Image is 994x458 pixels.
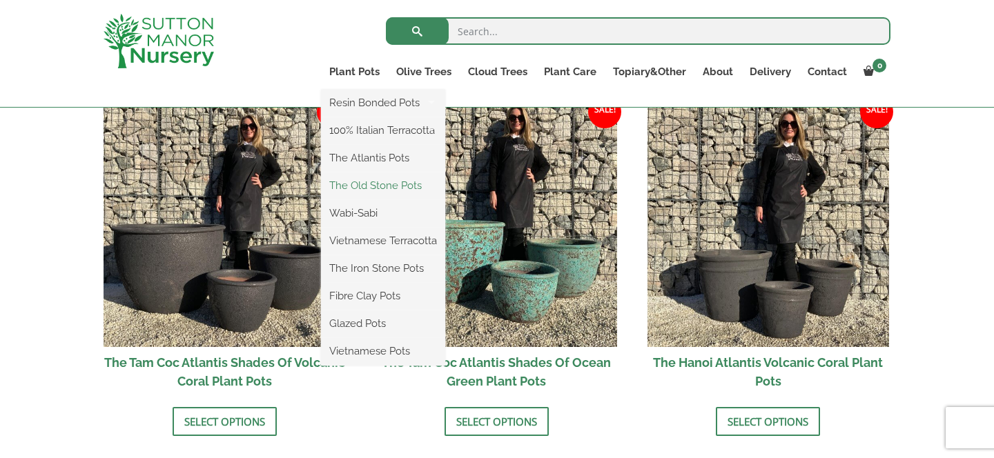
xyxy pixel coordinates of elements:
[716,407,820,436] a: Select options for “The Hanoi Atlantis Volcanic Coral Plant Pots”
[588,95,621,128] span: Sale!
[376,347,618,397] h2: The Tam Coc Atlantis Shades Of Ocean Green Plant Pots
[799,62,855,81] a: Contact
[321,175,445,196] a: The Old Stone Pots
[321,286,445,306] a: Fibre Clay Pots
[647,347,890,397] h2: The Hanoi Atlantis Volcanic Coral Plant Pots
[386,17,890,45] input: Search...
[104,14,214,68] img: logo
[104,105,346,347] img: The Tam Coc Atlantis Shades Of Volcanic Coral Plant Pots
[321,203,445,223] a: Wabi-Sabi
[317,95,350,128] span: Sale!
[376,105,618,397] a: Sale! The Tam Coc Atlantis Shades Of Ocean Green Plant Pots
[104,347,346,397] h2: The Tam Coc Atlantis Shades Of Volcanic Coral Plant Pots
[647,105,890,397] a: Sale! The Hanoi Atlantis Volcanic Coral Plant Pots
[388,62,460,81] a: Olive Trees
[173,407,277,436] a: Select options for “The Tam Coc Atlantis Shades Of Volcanic Coral Plant Pots”
[321,313,445,334] a: Glazed Pots
[445,407,549,436] a: Select options for “The Tam Coc Atlantis Shades Of Ocean Green Plant Pots”
[104,105,346,397] a: Sale! The Tam Coc Atlantis Shades Of Volcanic Coral Plant Pots
[321,341,445,361] a: Vietnamese Pots
[694,62,741,81] a: About
[647,105,890,347] img: The Hanoi Atlantis Volcanic Coral Plant Pots
[321,62,388,81] a: Plant Pots
[536,62,605,81] a: Plant Care
[873,59,886,72] span: 0
[741,62,799,81] a: Delivery
[321,92,445,113] a: Resin Bonded Pots
[321,148,445,168] a: The Atlantis Pots
[605,62,694,81] a: Topiary&Other
[321,120,445,141] a: 100% Italian Terracotta
[321,258,445,279] a: The Iron Stone Pots
[460,62,536,81] a: Cloud Trees
[321,230,445,251] a: Vietnamese Terracotta
[376,105,618,347] img: The Tam Coc Atlantis Shades Of Ocean Green Plant Pots
[855,62,890,81] a: 0
[860,95,893,128] span: Sale!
